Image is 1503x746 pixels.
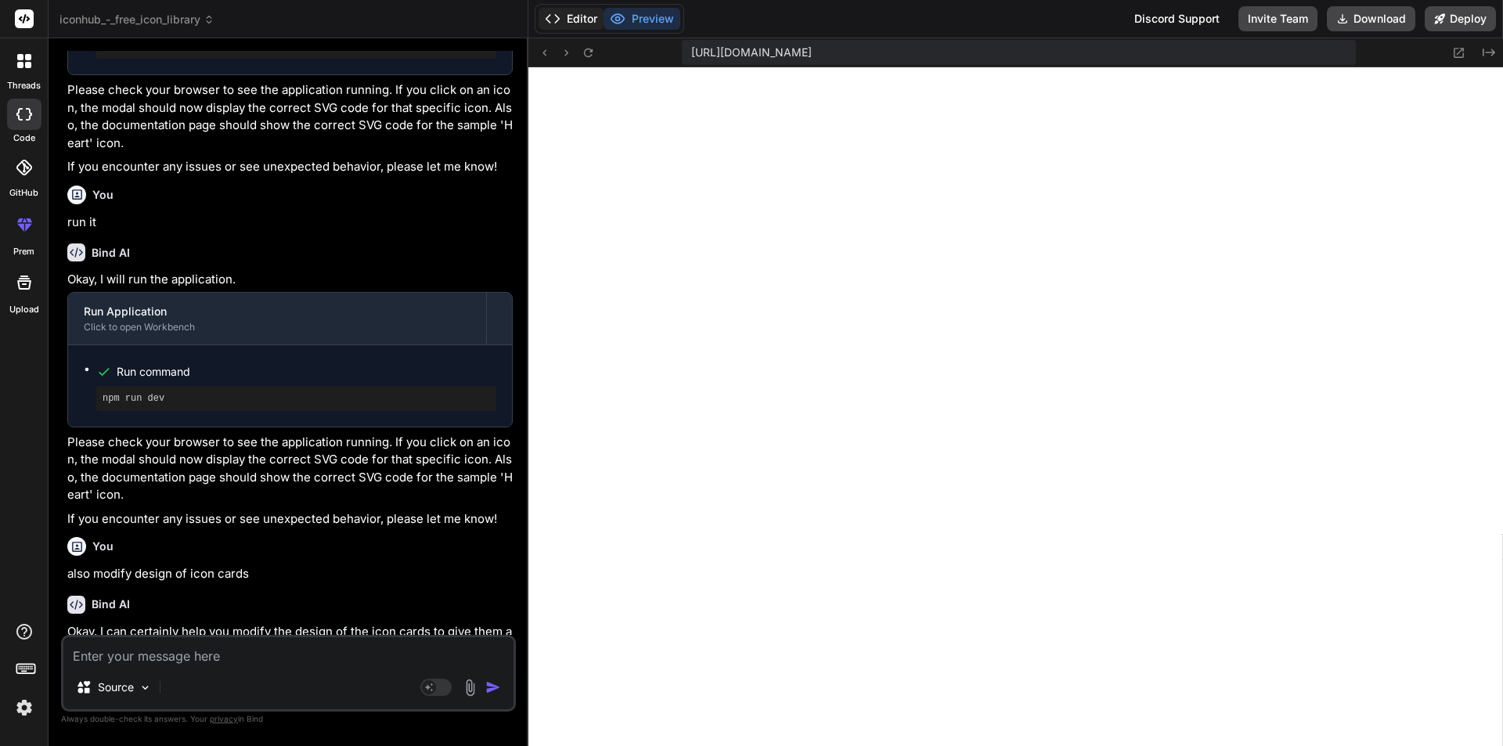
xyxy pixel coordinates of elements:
[67,271,513,289] p: Okay, I will run the application.
[92,596,130,612] h6: Bind AI
[1125,6,1229,31] div: Discord Support
[68,293,486,344] button: Run ApplicationClick to open Workbench
[7,79,41,92] label: threads
[92,539,114,554] h6: You
[9,186,38,200] label: GitHub
[92,245,130,261] h6: Bind AI
[84,304,470,319] div: Run Application
[103,392,490,405] pre: npm run dev
[67,510,513,528] p: If you encounter any issues or see unexpected behavior, please let me know!
[67,81,513,152] p: Please check your browser to see the application running. If you click on an icon, the modal shou...
[485,679,501,695] img: icon
[13,245,34,258] label: prem
[528,67,1503,746] iframe: Preview
[61,712,516,726] p: Always double-check its answers. Your in Bind
[1425,6,1496,31] button: Deploy
[67,623,513,658] p: Okay, I can certainly help you modify the design of the icon cards to give them a fresh look.
[139,681,152,694] img: Pick Models
[98,679,134,695] p: Source
[210,714,238,723] span: privacy
[67,434,513,504] p: Please check your browser to see the application running. If you click on an icon, the modal shou...
[691,45,812,60] span: [URL][DOMAIN_NAME]
[67,565,513,583] p: also modify design of icon cards
[1327,6,1415,31] button: Download
[59,12,214,27] span: iconhub_-_free_icon_library
[92,187,114,203] h6: You
[11,694,38,721] img: settings
[1238,6,1317,31] button: Invite Team
[84,321,470,333] div: Click to open Workbench
[67,158,513,176] p: If you encounter any issues or see unexpected behavior, please let me know!
[9,303,39,316] label: Upload
[461,679,479,697] img: attachment
[13,132,35,145] label: code
[117,364,496,380] span: Run command
[67,214,513,232] p: run it
[539,8,604,30] button: Editor
[604,8,680,30] button: Preview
